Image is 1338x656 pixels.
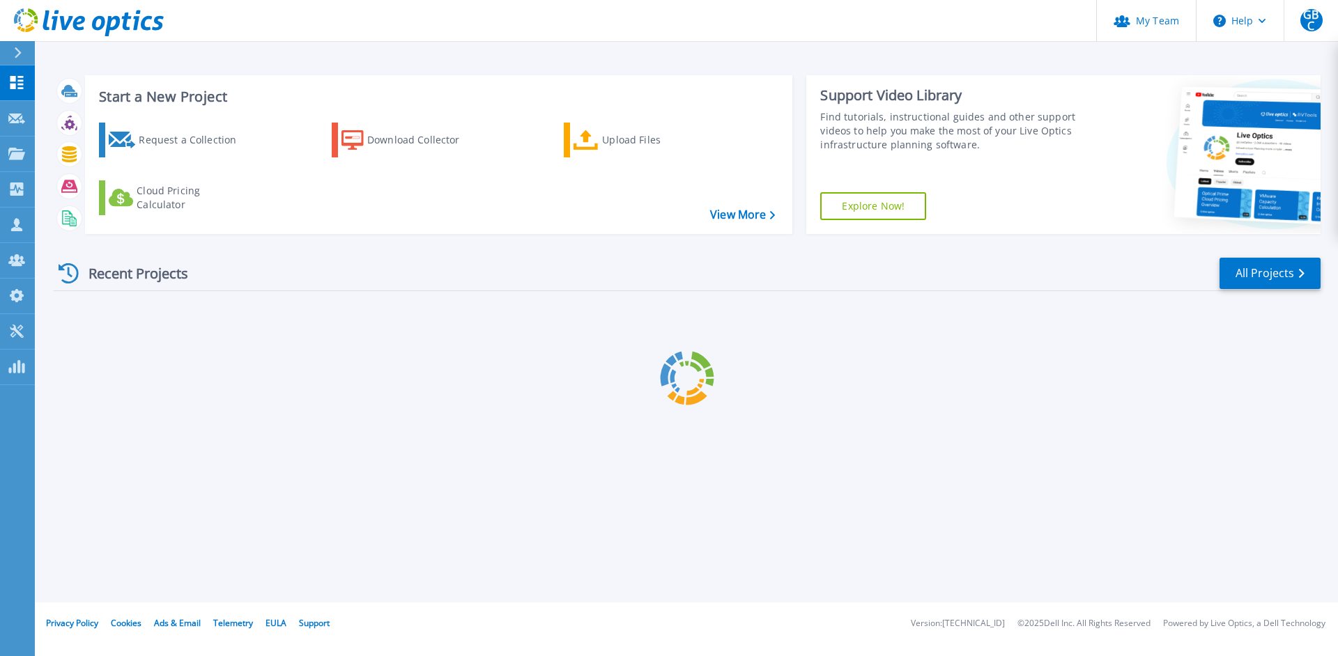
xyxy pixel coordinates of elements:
[139,126,250,154] div: Request a Collection
[99,89,775,104] h3: Start a New Project
[299,617,330,629] a: Support
[213,617,253,629] a: Telemetry
[111,617,141,629] a: Cookies
[154,617,201,629] a: Ads & Email
[54,256,207,290] div: Recent Projects
[911,619,1005,628] li: Version: [TECHNICAL_ID]
[820,110,1082,152] div: Find tutorials, instructional guides and other support videos to help you make the most of your L...
[332,123,487,157] a: Download Collector
[1163,619,1325,628] li: Powered by Live Optics, a Dell Technology
[820,192,926,220] a: Explore Now!
[46,617,98,629] a: Privacy Policy
[564,123,719,157] a: Upload Files
[602,126,714,154] div: Upload Files
[710,208,775,221] a: View More
[820,86,1082,104] div: Support Video Library
[1220,258,1321,289] a: All Projects
[1300,9,1323,31] span: GBC
[137,184,248,212] div: Cloud Pricing Calculator
[367,126,479,154] div: Download Collector
[99,180,254,215] a: Cloud Pricing Calculator
[1017,619,1151,628] li: © 2025 Dell Inc. All Rights Reserved
[266,617,286,629] a: EULA
[99,123,254,157] a: Request a Collection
